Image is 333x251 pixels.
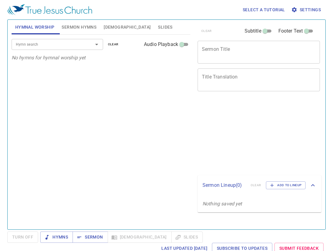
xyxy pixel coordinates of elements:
[77,233,103,241] span: Sermon
[243,6,285,14] span: Select a tutorial
[202,201,242,207] i: Nothing saved yet
[73,232,108,243] button: Sermon
[62,23,96,31] span: Sermon Hymns
[202,182,246,189] p: Sermon Lineup ( 0 )
[12,55,86,61] i: No hymns for hymnal worship yet
[266,181,306,189] button: Add to Lineup
[40,232,73,243] button: Hymns
[198,175,321,195] div: Sermon Lineup(0)clearAdd to Lineup
[144,41,178,48] span: Audio Playback
[104,23,151,31] span: [DEMOGRAPHIC_DATA]
[7,4,92,15] img: True Jesus Church
[45,233,68,241] span: Hymns
[108,42,119,47] span: clear
[104,41,122,48] button: clear
[278,27,303,35] span: Footer Text
[270,183,302,188] span: Add to Lineup
[240,4,288,16] button: Select a tutorial
[290,4,323,16] button: Settings
[245,27,261,35] span: Subtitle
[158,23,172,31] span: Slides
[15,23,55,31] span: Hymnal Worship
[195,98,296,173] iframe: from-child
[292,6,321,14] span: Settings
[92,40,101,49] button: Open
